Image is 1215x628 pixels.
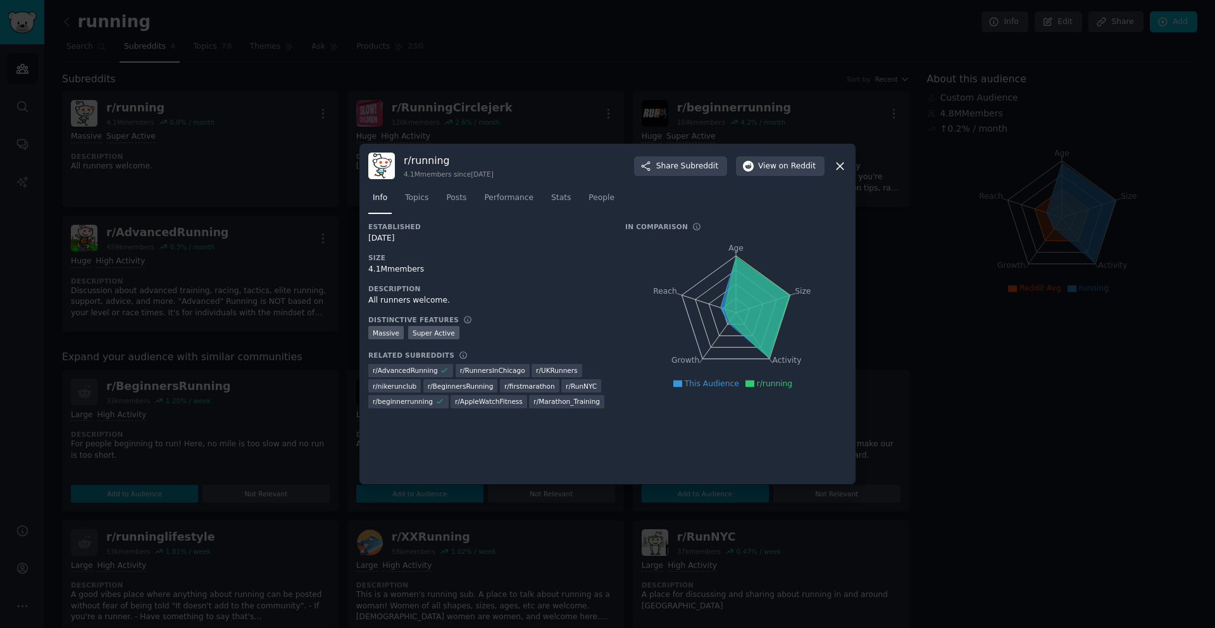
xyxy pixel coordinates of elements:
[480,188,538,214] a: Performance
[368,326,404,339] div: Massive
[405,192,428,204] span: Topics
[373,366,438,375] span: r/ AdvancedRunning
[589,192,614,204] span: People
[551,192,571,204] span: Stats
[671,356,699,365] tspan: Growth
[368,233,607,244] div: [DATE]
[779,161,816,172] span: on Reddit
[758,161,816,172] span: View
[728,244,744,253] tspan: Age
[368,253,607,262] h3: Size
[404,170,494,179] div: 4.1M members since [DATE]
[656,161,718,172] span: Share
[446,192,466,204] span: Posts
[373,192,387,204] span: Info
[504,382,555,391] span: r/ firstmarathon
[484,192,533,204] span: Performance
[368,188,392,214] a: Info
[404,154,494,167] h3: r/ running
[368,222,607,231] h3: Established
[368,351,454,360] h3: Related Subreddits
[625,222,688,231] h3: In Comparison
[368,264,607,275] div: 4.1M members
[653,287,677,296] tspan: Reach
[533,397,600,406] span: r/ Marathon_Training
[685,379,739,388] span: This Audience
[460,366,525,375] span: r/ RunnersInChicago
[547,188,575,214] a: Stats
[368,153,395,179] img: running
[757,379,792,388] span: r/running
[584,188,619,214] a: People
[368,295,607,306] div: All runners welcome.
[795,287,811,296] tspan: Size
[455,397,523,406] span: r/ AppleWatchFitness
[773,356,802,365] tspan: Activity
[736,156,825,177] button: Viewon Reddit
[408,326,459,339] div: Super Active
[428,382,494,391] span: r/ BeginnersRunning
[368,284,607,293] h3: Description
[442,188,471,214] a: Posts
[373,382,416,391] span: r/ nikerunclub
[566,382,597,391] span: r/ RunNYC
[373,397,433,406] span: r/ beginnerrunning
[536,366,577,375] span: r/ UKRunners
[368,315,459,324] h3: Distinctive Features
[634,156,727,177] button: ShareSubreddit
[401,188,433,214] a: Topics
[681,161,718,172] span: Subreddit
